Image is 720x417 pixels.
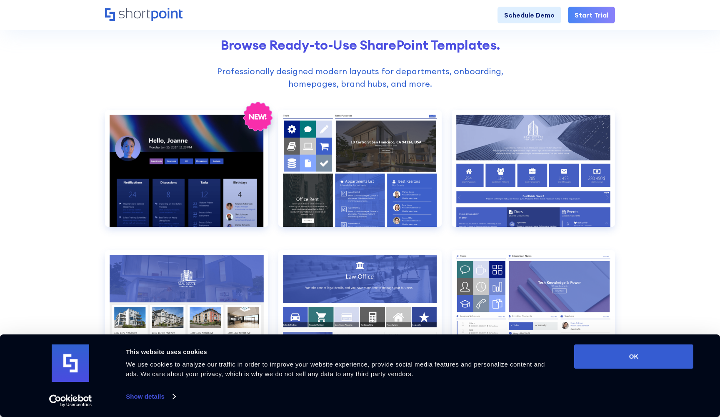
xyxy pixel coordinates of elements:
[570,320,720,417] iframe: Chat Widget
[52,344,89,382] img: logo
[105,110,268,240] a: Communication
[497,7,561,23] a: Schedule Demo
[197,65,524,90] p: Professionally designed modern layouts for departments, onboarding, homepages, brand hubs, and more.
[452,250,615,380] a: Employees Directory 2
[126,361,545,377] span: We use cookies to analyze our traffic in order to improve your website experience, provide social...
[105,37,615,53] h2: Browse Ready-to-Use SharePoint Templates.
[452,110,615,240] a: Documents 2
[278,250,442,380] a: Employees Directory 1
[126,347,555,357] div: This website uses cookies
[568,7,615,23] a: Start Trial
[34,394,107,407] a: Usercentrics Cookiebot - opens in a new window
[105,250,268,380] a: Documents 3
[278,110,442,240] a: Documents 1
[105,8,182,22] a: Home
[574,344,693,369] button: OK
[126,390,175,403] a: Show details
